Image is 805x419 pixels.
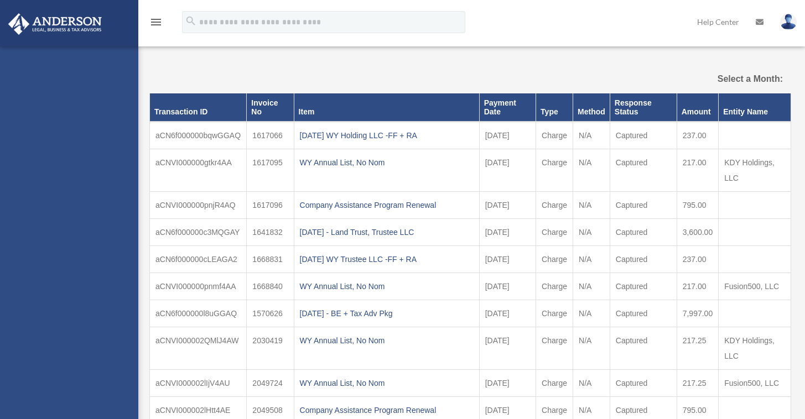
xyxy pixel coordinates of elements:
td: Captured [610,246,677,273]
td: Charge [536,192,573,219]
td: [DATE] [479,327,536,370]
td: Captured [610,219,677,246]
a: menu [149,19,163,29]
div: WY Annual List, No Nom [300,333,474,348]
div: [DATE] - Land Trust, Trustee LLC [300,224,474,240]
th: Method [573,93,610,122]
td: Captured [610,327,677,370]
td: [DATE] [479,300,536,327]
th: Payment Date [479,93,536,122]
div: WY Annual List, No Nom [300,279,474,294]
td: [DATE] [479,149,536,192]
td: 1617066 [247,122,294,149]
td: [DATE] [479,192,536,219]
td: N/A [573,370,610,397]
td: aCN6f000000l8uGGAQ [150,300,247,327]
div: [DATE] - BE + Tax Adv Pkg [300,306,474,321]
th: Entity Name [719,93,791,122]
td: [DATE] [479,273,536,300]
i: search [185,15,197,27]
img: User Pic [780,14,797,30]
div: Company Assistance Program Renewal [300,197,474,213]
td: N/A [573,327,610,370]
div: [DATE] WY Trustee LLC -FF + RA [300,252,474,267]
td: KDY Holdings, LLC [719,327,791,370]
td: aCNVI000002QMlJ4AW [150,327,247,370]
td: 1668831 [247,246,294,273]
td: 795.00 [677,192,719,219]
td: aCN6f000000bqwGGAQ [150,122,247,149]
td: 2049724 [247,370,294,397]
td: aCN6f000000cLEAGA2 [150,246,247,273]
td: aCNVI000002lIjV4AU [150,370,247,397]
td: Charge [536,300,573,327]
td: 217.00 [677,273,719,300]
div: [DATE] WY Holding LLC -FF + RA [300,128,474,143]
td: Captured [610,192,677,219]
td: 2030419 [247,327,294,370]
td: [DATE] [479,219,536,246]
td: KDY Holdings, LLC [719,149,791,192]
td: [DATE] [479,122,536,149]
div: WY Annual List, No Nom [300,375,474,391]
td: 217.00 [677,149,719,192]
td: aCNVI000000pnmf4AA [150,273,247,300]
div: WY Annual List, No Nom [300,155,474,170]
th: Item [294,93,479,122]
td: 217.25 [677,327,719,370]
td: 217.25 [677,370,719,397]
td: 1641832 [247,219,294,246]
td: Charge [536,219,573,246]
td: 237.00 [677,122,719,149]
th: Invoice No [247,93,294,122]
th: Transaction ID [150,93,247,122]
td: Captured [610,273,677,300]
td: N/A [573,300,610,327]
td: Captured [610,149,677,192]
td: Charge [536,122,573,149]
td: N/A [573,273,610,300]
td: 1617095 [247,149,294,192]
th: Response Status [610,93,677,122]
td: Captured [610,300,677,327]
td: 1617096 [247,192,294,219]
td: 7,997.00 [677,300,719,327]
td: N/A [573,219,610,246]
label: Select a Month: [693,71,783,87]
td: Captured [610,370,677,397]
th: Type [536,93,573,122]
td: 1570626 [247,300,294,327]
td: 1668840 [247,273,294,300]
td: Charge [536,327,573,370]
img: Anderson Advisors Platinum Portal [5,13,105,35]
td: [DATE] [479,370,536,397]
td: [DATE] [479,246,536,273]
td: 3,600.00 [677,219,719,246]
td: Charge [536,149,573,192]
td: N/A [573,246,610,273]
td: 237.00 [677,246,719,273]
td: aCNVI000000pnjR4AQ [150,192,247,219]
td: Fusion500, LLC [719,273,791,300]
td: N/A [573,149,610,192]
td: Captured [610,122,677,149]
div: Company Assistance Program Renewal [300,402,474,418]
td: aCN6f000000c3MQGAY [150,219,247,246]
td: N/A [573,122,610,149]
td: Charge [536,246,573,273]
i: menu [149,15,163,29]
td: aCNVI000000gtkr4AA [150,149,247,192]
td: Charge [536,370,573,397]
td: Fusion500, LLC [719,370,791,397]
th: Amount [677,93,719,122]
td: N/A [573,192,610,219]
td: Charge [536,273,573,300]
